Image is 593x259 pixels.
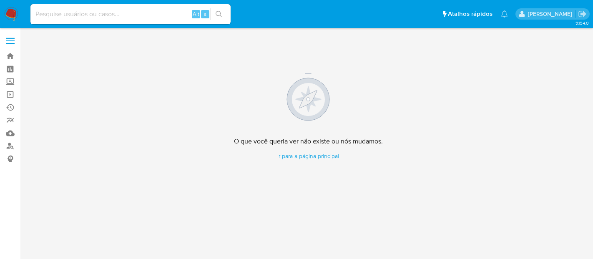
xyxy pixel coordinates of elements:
h4: O que você queria ver não existe ou nós mudamos. [234,137,383,146]
a: Sair [578,10,587,18]
a: Ir para a página principal [234,152,383,160]
span: s [204,10,206,18]
a: Notificações [501,10,508,18]
button: search-icon [210,8,227,20]
p: erico.trevizan@mercadopago.com.br [528,10,575,18]
input: Pesquise usuários ou casos... [30,9,231,20]
span: Atalhos rápidos [448,10,492,18]
span: Alt [193,10,199,18]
